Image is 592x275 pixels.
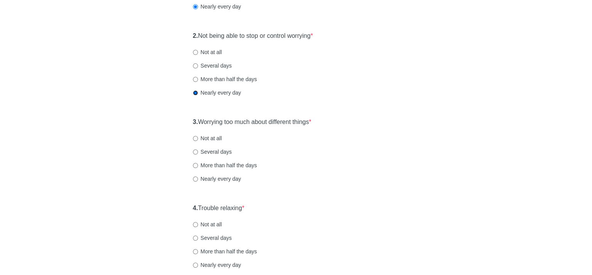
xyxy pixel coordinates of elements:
label: Several days [193,148,232,156]
input: Nearly every day [193,90,198,95]
label: Worrying too much about different things [193,118,311,127]
input: Nearly every day [193,177,198,182]
label: Several days [193,62,232,70]
label: Not being able to stop or control worrying [193,32,313,41]
label: Not at all [193,134,222,142]
input: More than half the days [193,163,198,168]
label: Trouble relaxing [193,204,245,213]
label: Nearly every day [193,261,241,269]
label: Not at all [193,48,222,56]
label: Not at all [193,221,222,228]
label: More than half the days [193,75,257,83]
label: Several days [193,234,232,242]
label: Nearly every day [193,3,241,10]
input: More than half the days [193,249,198,254]
label: More than half the days [193,248,257,255]
strong: 3. [193,119,198,125]
input: Nearly every day [193,4,198,9]
strong: 4. [193,205,198,211]
input: Not at all [193,50,198,55]
input: Nearly every day [193,263,198,268]
strong: 2. [193,32,198,39]
input: Several days [193,63,198,68]
input: Several days [193,236,198,241]
input: Not at all [193,222,198,227]
label: More than half the days [193,161,257,169]
input: Several days [193,149,198,154]
label: Nearly every day [193,89,241,97]
label: Nearly every day [193,175,241,183]
input: Not at all [193,136,198,141]
input: More than half the days [193,77,198,82]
